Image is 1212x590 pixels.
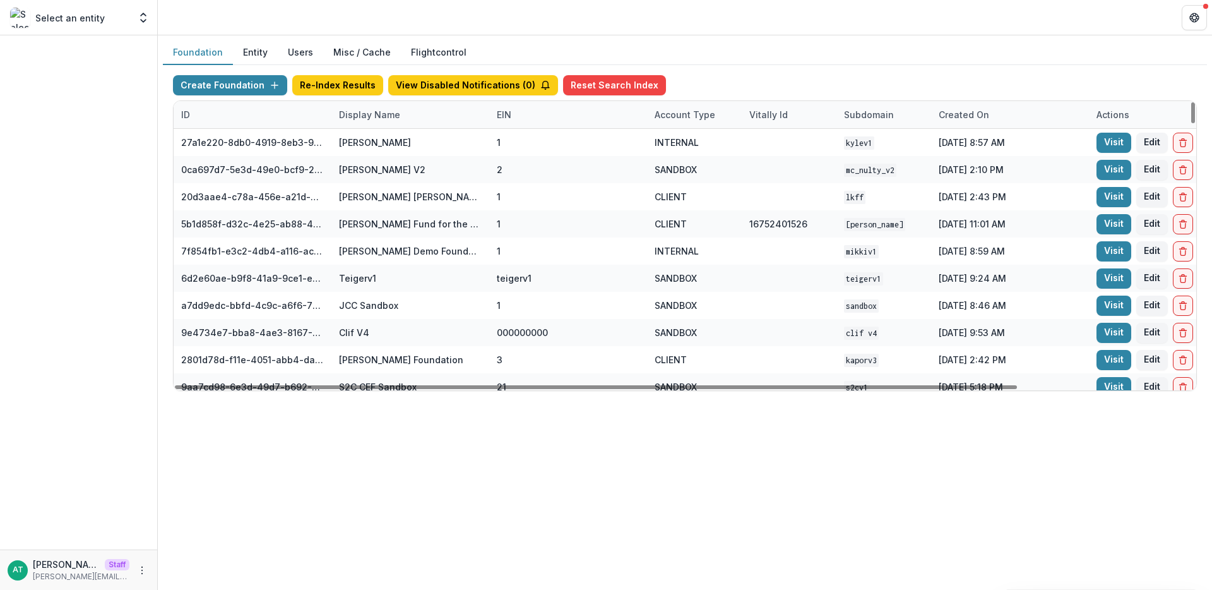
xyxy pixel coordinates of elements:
a: Visit [1096,214,1131,234]
div: 0ca697d7-5e3d-49e0-bcf9-217f69e92d71 [181,163,324,176]
a: Flightcontrol [411,45,466,59]
button: Delete Foundation [1173,241,1193,262]
code: [PERSON_NAME] [844,218,905,231]
button: Misc / Cache [323,40,401,65]
code: kaporv3 [844,354,879,367]
div: S2C CEF Sandbox [339,380,417,394]
button: Foundation [163,40,233,65]
button: Edit [1136,323,1168,343]
div: teigerv1 [497,272,532,285]
button: Reset Search Index [563,75,666,95]
button: Open entity switcher [134,5,152,30]
div: SANDBOX [655,326,697,339]
button: Delete Foundation [1173,350,1193,370]
button: Users [278,40,323,65]
a: Visit [1096,377,1131,397]
a: Visit [1096,296,1131,316]
div: INTERNAL [655,136,699,149]
div: Display Name [331,101,489,128]
button: Re-Index Results [292,75,383,95]
div: 27a1e220-8db0-4919-8eb3-9f29ee33f7b0 [181,136,324,149]
button: Delete Foundation [1173,214,1193,234]
div: Actions [1089,108,1137,121]
code: kylev1 [844,136,874,150]
div: Account Type [647,108,723,121]
div: SANDBOX [655,380,697,394]
div: [DATE] 5:18 PM [931,373,1089,400]
div: 1 [497,136,501,149]
button: Delete Foundation [1173,323,1193,343]
div: SANDBOX [655,272,697,285]
div: [DATE] 8:57 AM [931,129,1089,156]
code: s2cv1 [844,381,870,394]
div: Vitally Id [742,108,795,121]
button: Edit [1136,268,1168,289]
div: [DATE] 8:46 AM [931,292,1089,319]
button: Get Help [1182,5,1207,30]
div: Display Name [331,108,408,121]
a: Visit [1096,350,1131,370]
button: Edit [1136,160,1168,180]
div: ID [174,108,198,121]
div: Created on [931,101,1089,128]
div: Subdomain [836,108,901,121]
div: CLIENT [655,190,687,203]
div: Anna Test [13,566,23,574]
button: Delete Foundation [1173,133,1193,153]
div: [DATE] 2:10 PM [931,156,1089,183]
div: [DATE] 2:42 PM [931,346,1089,373]
code: mikkiv1 [844,245,879,258]
div: EIN [489,101,647,128]
div: 9e4734e7-bba8-4ae3-8167-95d86cec7b4b [181,326,324,339]
div: Account Type [647,101,742,128]
button: Edit [1136,187,1168,207]
div: INTERNAL [655,244,699,258]
div: Vitally Id [742,101,836,128]
div: 3 [497,353,502,366]
div: [DATE] 8:59 AM [931,238,1089,265]
a: Visit [1096,323,1131,343]
div: 5b1d858f-d32c-4e25-ab88-434536713791 [181,217,324,231]
button: Edit [1136,350,1168,370]
div: 1 [497,217,501,231]
div: 2 [497,163,502,176]
code: mc_nulty_v2 [844,164,896,177]
div: [DATE] 2:43 PM [931,183,1089,210]
div: 1 [497,299,501,312]
div: 1 [497,244,501,258]
div: a7dd9edc-bbfd-4c9c-a6f6-76d0743bf1cd [181,299,324,312]
div: 7f854fb1-e3c2-4db4-a116-aca576521abc [181,244,324,258]
button: Edit [1136,377,1168,397]
div: Created on [931,108,997,121]
div: ID [174,101,331,128]
div: 20d3aae4-c78a-456e-a21d-91c97a6a725f [181,190,324,203]
div: 2801d78d-f11e-4051-abb4-dab00da98882 [181,353,324,366]
div: [DATE] 9:53 AM [931,319,1089,346]
button: Entity [233,40,278,65]
button: View Disabled Notifications (0) [388,75,558,95]
div: SANDBOX [655,299,697,312]
div: [PERSON_NAME] [339,136,411,149]
button: Delete Foundation [1173,187,1193,207]
button: Delete Foundation [1173,296,1193,316]
code: teigerv1 [844,272,883,286]
div: Subdomain [836,101,931,128]
div: 16752401526 [749,217,807,231]
button: Edit [1136,241,1168,262]
div: [DATE] 9:24 AM [931,265,1089,292]
div: EIN [489,108,519,121]
div: SANDBOX [655,163,697,176]
div: CLIENT [655,217,687,231]
button: Edit [1136,214,1168,234]
div: 9aa7cd98-6e3d-49d7-b692-3e5f3d1facd4 [181,380,324,394]
div: Teigerv1 [339,272,376,285]
a: Visit [1096,241,1131,262]
div: 6d2e60ae-b9f8-41a9-9ce1-e608d0f20ec5 [181,272,324,285]
div: [PERSON_NAME] Foundation [339,353,463,366]
code: Clif V4 [844,327,879,340]
p: Select an entity [35,11,105,25]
